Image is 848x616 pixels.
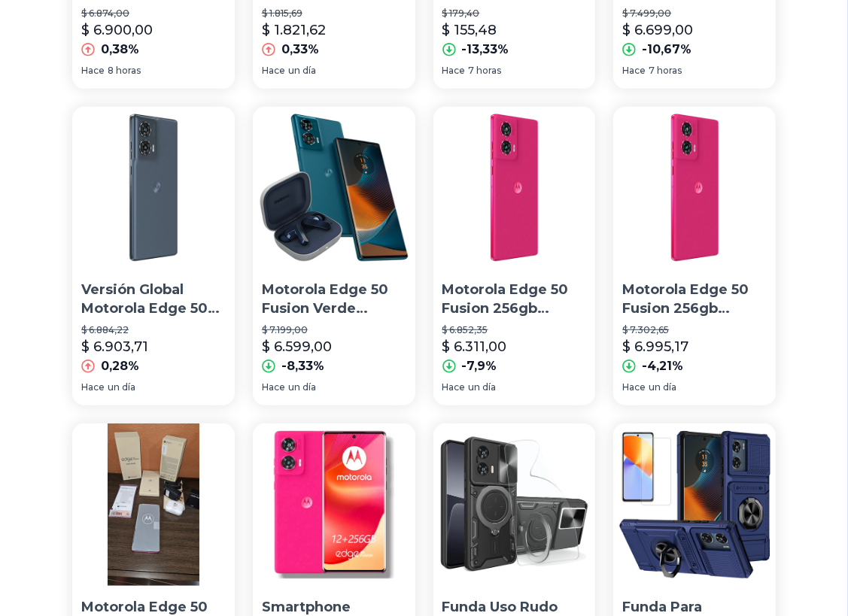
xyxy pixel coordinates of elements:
[262,281,406,318] p: Motorola Edge 50 Fusion Verde Azulado 256gb 8gb Ram+motobuds
[81,8,226,20] p: $ 6.874,00
[622,381,646,393] span: Hace
[262,381,285,393] span: Hace
[72,107,235,405] a: Versión Global Motorola Edge 50 Fusion 12gb Ram 256 Gb Rom ForestblueVersión Global Motorola Edge...
[613,107,776,405] a: Motorola Edge 50 Fusion 256gb Rosa 8gb Ram + Audifonos Moto Buds (con Auriculares Inalambricos Mo...
[442,336,507,357] p: $ 6.311,00
[622,20,693,41] p: $ 6.699,00
[649,65,682,77] span: 7 horas
[613,423,776,586] img: Funda Para Motorola Edge 50 Fusion Uso Rudo Carcasa + Mica
[262,324,406,336] p: $ 7.199,00
[442,20,497,41] p: $ 155,48
[81,65,105,77] span: Hace
[622,8,767,20] p: $ 7.499,00
[462,357,497,375] p: -7,9%
[72,423,235,586] img: Motorola Edge 50 Fusion 5g Pink Suede 256 Gb 8 Gb Ram + Motobuds
[649,381,676,393] span: un día
[262,336,332,357] p: $ 6.599,00
[81,324,226,336] p: $ 6.884,22
[442,65,466,77] span: Hace
[262,8,406,20] p: $ 1.815,69
[108,381,135,393] span: un día
[262,20,326,41] p: $ 1.821,62
[81,20,153,41] p: $ 6.900,00
[442,8,587,20] p: $ 179,40
[433,107,596,405] a: Motorola Edge 50 Fusion 256gb Rosa 8gb Ram + Audifonos Moto Buds (con Auriculares Inalambricos Mo...
[281,41,319,59] p: 0,33%
[622,336,688,357] p: $ 6.995,17
[642,357,683,375] p: -4,21%
[101,41,139,59] p: 0,38%
[433,423,596,586] img: Funda Uso Rudo Para Motorola Edge 50 Fusion Carcasa + Mica
[253,107,415,405] a: Motorola Edge 50 Fusion Verde Azulado 256gb 8gb Ram+motobudsMotorola Edge 50 Fusion Verde Azulado...
[262,65,285,77] span: Hace
[469,381,497,393] span: un día
[442,324,587,336] p: $ 6.852,35
[642,41,691,59] p: -10,67%
[81,336,148,357] p: $ 6.903,71
[433,107,596,269] img: Motorola Edge 50 Fusion 256gb Rosa 8gb Ram + Audifonos Moto Buds (con Auriculares Inalambricos Mo...
[253,107,415,269] img: Motorola Edge 50 Fusion Verde Azulado 256gb 8gb Ram+motobuds
[288,65,316,77] span: un día
[442,381,466,393] span: Hace
[469,65,502,77] span: 7 horas
[613,107,776,269] img: Motorola Edge 50 Fusion 256gb Rosa 8gb Ram + Audifonos Moto Buds (con Auriculares Inalambricos Mo...
[81,281,226,318] p: Versión Global Motorola Edge 50 Fusion 12gb Ram 256 Gb Rom Forestblue
[622,324,767,336] p: $ 7.302,65
[72,107,235,269] img: Versión Global Motorola Edge 50 Fusion 12gb Ram 256 Gb Rom Forestblue
[288,381,316,393] span: un día
[462,41,509,59] p: -13,33%
[442,281,587,318] p: Motorola Edge 50 Fusion 256gb [PERSON_NAME] 8gb Ram + Audifonos Moto Buds (con Auriculares Inalam...
[108,65,141,77] span: 8 horas
[81,381,105,393] span: Hace
[101,357,139,375] p: 0,28%
[253,423,415,586] img: Smartphone Motorola Edge 50 Fusion 5g Teléfono 12gb Ram 256gb Rom 6.7in 144hz Android 14 5000mah ...
[622,281,767,318] p: Motorola Edge 50 Fusion 256gb [PERSON_NAME] 8gb Ram + Audifonos Moto Buds (con Auriculares Inalam...
[281,357,324,375] p: -8,33%
[622,65,646,77] span: Hace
